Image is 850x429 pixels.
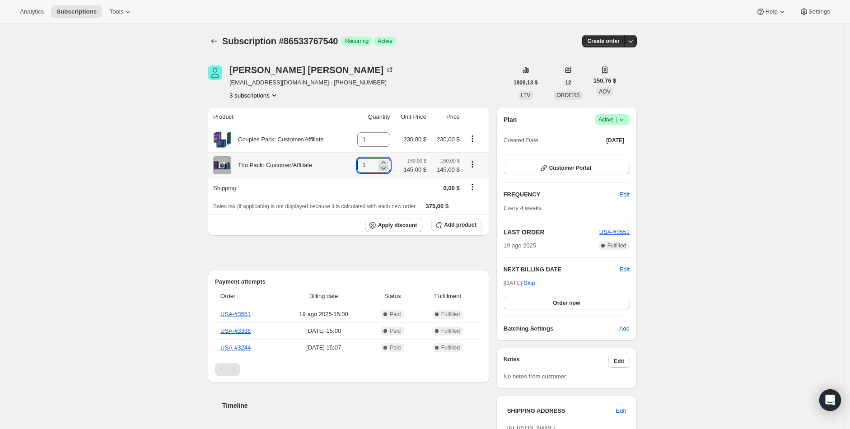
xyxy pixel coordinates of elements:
span: 1809,13 $ [514,79,537,86]
span: Analytics [20,8,44,15]
div: Trio Pack: Customer/Affiliate [231,161,312,170]
h2: FREQUENCY [504,190,620,199]
button: Apply discount [365,219,423,232]
a: USA-#3551 [599,228,630,235]
div: Couples Pack: Customer/Affiliate [231,135,324,144]
span: [EMAIL_ADDRESS][DOMAIN_NAME] · [PHONE_NUMBER] [229,78,394,87]
span: [DATE] · [504,280,535,286]
span: AOV [599,89,610,95]
th: Shipping [208,178,347,198]
h2: Payment attempts [215,277,482,286]
button: Skip [518,276,540,290]
button: Edit [620,265,630,274]
button: USA-#3551 [599,228,630,237]
span: Paid [390,311,401,318]
span: 150,76 $ [593,76,616,85]
button: Add [614,322,635,336]
h2: LAST ORDER [504,228,599,237]
span: Create order [588,37,620,45]
span: [DATE] · 15:00 [281,326,366,336]
span: Customer Portal [549,164,591,172]
span: 145,00 $ [403,165,426,174]
span: Settings [808,8,830,15]
small: 150,00 $ [407,158,426,163]
button: Subscriptions [208,35,220,47]
button: Product actions [229,91,279,100]
span: Fulfilled [607,242,626,249]
span: Fulfilled [441,327,460,335]
span: Subscription #86533767540 [222,36,338,46]
span: Order now [553,299,580,307]
span: Every 4 weeks [504,205,542,211]
button: Edit [608,355,630,368]
span: No notes from customer [504,373,566,380]
span: Fulfilled [441,344,460,351]
span: 19 ago 2025 [504,241,536,250]
span: [DATE] [606,137,624,144]
button: Create order [582,35,625,47]
span: 230,00 $ [403,136,426,143]
h2: NEXT BILLING DATE [504,265,620,274]
th: Price [429,107,462,127]
button: 1809,13 $ [508,76,543,89]
span: Paid [390,344,401,351]
span: Subscriptions [56,8,97,15]
span: [DATE] · 15:07 [281,343,366,352]
span: 375,00 $ [426,203,449,210]
button: Tools [104,5,138,18]
span: Billing date [281,292,366,301]
th: Quantity [347,107,392,127]
button: Edit [614,187,635,202]
span: Add [619,324,630,333]
nav: Paginación [215,363,482,376]
button: Shipping actions [465,182,480,192]
a: USA-#3244 [220,344,251,351]
span: Apply discount [378,222,417,229]
h2: Plan [504,115,517,124]
th: Product [208,107,347,127]
button: Product actions [465,159,480,169]
span: Active [598,115,626,124]
button: Add product [431,219,481,231]
span: Edit [614,358,624,365]
span: 19 ago 2025 · 15:00 [281,310,366,319]
button: Product actions [465,134,480,144]
button: Customer Portal [504,162,630,174]
span: Recurring [345,37,369,45]
span: Edit [616,406,626,415]
span: ORDERS [556,92,579,98]
span: 230,00 $ [437,136,460,143]
span: Helena Brady [208,65,222,80]
button: [DATE] [601,134,630,147]
small: 150,00 $ [441,158,460,163]
span: Sales tax (if applicable) is not displayed because it is calculated with each new order. [213,203,417,210]
button: Order now [504,297,630,309]
span: Status [371,292,414,301]
th: Unit Price [393,107,429,127]
button: Edit [611,404,631,418]
button: 12 [560,76,576,89]
img: product img [213,156,231,174]
h3: Notes [504,355,609,368]
button: Help [751,5,792,18]
span: 0,00 $ [444,185,460,191]
span: Skip [523,279,535,288]
img: product img [213,131,231,149]
div: Open Intercom Messenger [819,389,841,411]
h3: SHIPPING ADDRESS [507,406,616,415]
span: Edit [620,190,630,199]
span: Active [378,37,392,45]
div: [PERSON_NAME] [PERSON_NAME] [229,65,394,75]
span: 145,00 $ [432,165,460,174]
button: Subscriptions [51,5,102,18]
h6: Batching Settings [504,324,619,333]
span: LTV [521,92,530,98]
span: Fulfillment [419,292,476,301]
span: Created Date [504,136,538,145]
span: Paid [390,327,401,335]
span: Help [765,8,777,15]
h2: Timeline [222,401,489,410]
th: Order [215,286,279,306]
